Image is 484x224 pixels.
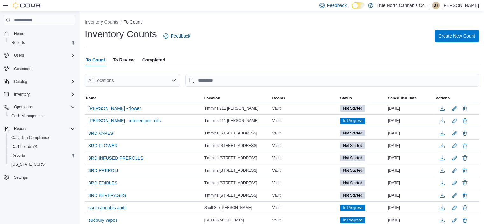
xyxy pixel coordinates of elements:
[339,94,387,102] button: Status
[343,130,362,136] span: Not Started
[343,192,362,198] span: Not Started
[11,173,75,181] span: Settings
[387,129,434,137] div: [DATE]
[11,90,32,98] button: Inventory
[11,125,30,133] button: Reports
[11,30,75,38] span: Home
[9,39,75,47] span: Reports
[435,30,479,42] button: Create New Count
[204,118,258,123] span: Timmins 211 [PERSON_NAME]
[11,64,75,72] span: Customers
[161,30,193,42] a: Feedback
[461,117,469,125] button: Delete
[340,130,365,136] span: Not Started
[9,134,75,141] span: Canadian Compliance
[387,105,434,112] div: [DATE]
[352,2,365,9] input: Dark Mode
[1,51,78,60] button: Users
[11,144,37,149] span: Dashboards
[343,105,362,111] span: Not Started
[340,217,365,223] span: In Progress
[461,179,469,187] button: Delete
[432,2,440,9] div: Brandon Thompson
[6,112,78,120] button: Cash Management
[9,112,46,120] a: Cash Management
[340,180,365,186] span: Not Started
[388,96,417,101] span: Scheduled Date
[271,191,339,199] div: Vault
[451,116,459,126] button: Edit count details
[204,180,257,185] span: Timmins [STREET_ADDRESS]
[438,33,475,39] span: Create New Count
[88,180,117,186] span: 3RD EDIBLES
[451,203,459,213] button: Edit count details
[86,104,144,113] button: [PERSON_NAME] - flower
[271,117,339,125] div: Vault
[1,103,78,112] button: Operations
[340,142,365,149] span: Not Started
[340,105,365,112] span: Not Started
[327,2,347,9] span: Feedback
[9,143,39,150] a: Dashboards
[340,155,365,161] span: Not Started
[86,153,146,163] button: 3RD INFUSED PREROLLS
[1,77,78,86] button: Catalog
[86,96,96,101] span: Name
[203,94,271,102] button: Location
[11,135,49,140] span: Canadian Compliance
[11,174,30,181] a: Settings
[86,54,105,66] span: To Count
[340,192,365,199] span: Not Started
[451,191,459,200] button: Edit count details
[88,155,143,161] span: 3RD INFUSED PREROLLS
[387,154,434,162] div: [DATE]
[9,143,75,150] span: Dashboards
[1,64,78,73] button: Customers
[272,96,285,101] span: Rooms
[9,152,27,159] a: Reports
[6,133,78,142] button: Canadian Compliance
[428,2,430,9] p: |
[14,53,24,58] span: Users
[85,94,203,102] button: Name
[85,28,157,40] h1: Inventory Counts
[88,217,117,223] span: sudbury vapes
[86,116,163,126] button: [PERSON_NAME] - infused pre-rolls
[271,216,339,224] div: Vault
[461,154,469,162] button: Delete
[6,142,78,151] a: Dashboards
[204,96,220,101] span: Location
[14,92,30,97] span: Inventory
[387,117,434,125] div: [DATE]
[461,216,469,224] button: Delete
[451,153,459,163] button: Edit count details
[185,74,479,87] input: This is a search bar. After typing your query, hit enter to filter the results lower in the page.
[9,112,75,120] span: Cash Management
[11,113,44,119] span: Cash Management
[340,205,365,211] span: In Progress
[86,191,129,200] button: 3RD BEVERAGES
[6,160,78,169] button: [US_STATE] CCRS
[86,141,120,150] button: 3RD FLOWER
[171,78,176,83] button: Open list of options
[343,205,362,211] span: In Progress
[343,217,362,223] span: In Progress
[451,166,459,175] button: Edit count details
[6,38,78,47] button: Reports
[86,128,116,138] button: 3RD VAPES
[88,105,141,112] span: [PERSON_NAME] - flower
[11,40,25,45] span: Reports
[88,167,119,174] span: 3RD PREROLL
[451,128,459,138] button: Edit count details
[85,19,479,26] nav: An example of EuiBreadcrumbs
[88,130,113,136] span: 3RD VAPES
[11,52,26,59] button: Users
[387,179,434,187] div: [DATE]
[271,167,339,174] div: Vault
[204,106,258,111] span: Timmins 211 [PERSON_NAME]
[204,218,244,223] span: [GEOGRAPHIC_DATA]
[387,216,434,224] div: [DATE]
[11,30,27,38] a: Home
[271,94,339,102] button: Rooms
[113,54,134,66] span: To Review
